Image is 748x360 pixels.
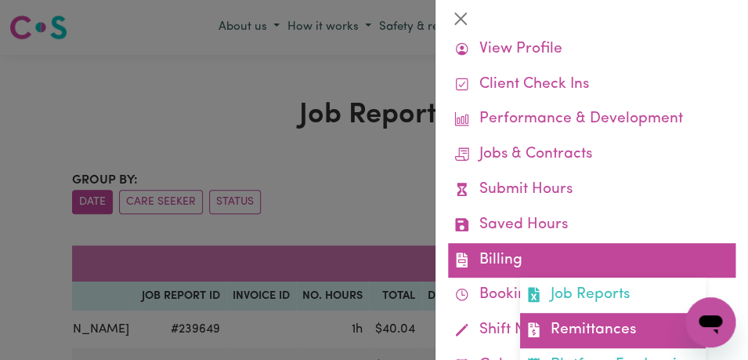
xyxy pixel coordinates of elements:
a: Submit Hours [448,173,735,208]
a: Remittances [520,313,706,348]
a: BillingJob ReportsRemittancesPlatform Fee Invoices [448,243,735,278]
a: Client Check Ins [448,67,735,103]
a: Saved Hours [448,208,735,243]
a: Bookings [448,278,735,313]
iframe: Button to launch messaging window [685,297,735,347]
a: Performance & Development [448,102,735,137]
a: View Profile [448,32,735,67]
a: Jobs & Contracts [448,137,735,173]
button: Close [448,6,473,31]
a: Job Reports [520,278,706,313]
a: Shift Notes [448,313,735,348]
